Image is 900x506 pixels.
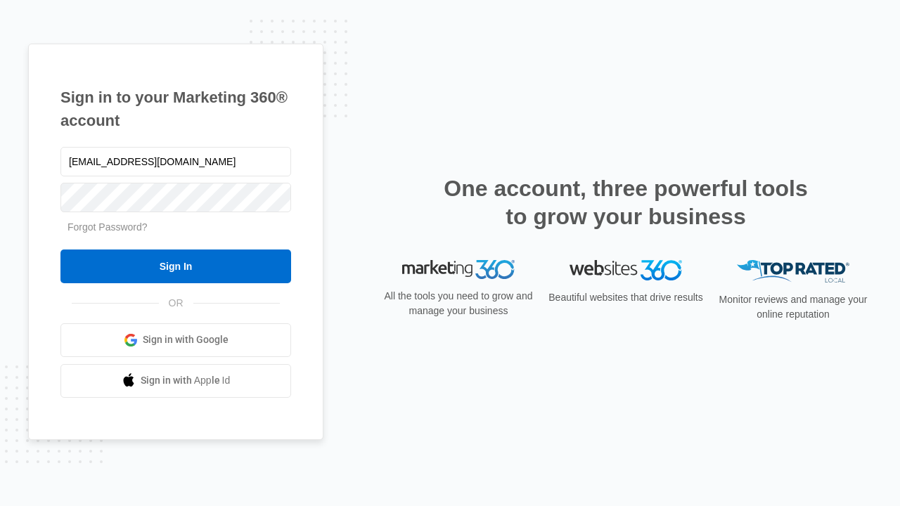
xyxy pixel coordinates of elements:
[60,323,291,357] a: Sign in with Google
[141,373,231,388] span: Sign in with Apple Id
[547,290,705,305] p: Beautiful websites that drive results
[60,147,291,176] input: Email
[737,260,849,283] img: Top Rated Local
[380,289,537,318] p: All the tools you need to grow and manage your business
[402,260,515,280] img: Marketing 360
[439,174,812,231] h2: One account, three powerful tools to grow your business
[143,332,229,347] span: Sign in with Google
[67,221,148,233] a: Forgot Password?
[60,249,291,283] input: Sign In
[570,260,682,280] img: Websites 360
[60,364,291,398] a: Sign in with Apple Id
[159,296,193,311] span: OR
[60,86,291,132] h1: Sign in to your Marketing 360® account
[714,292,872,322] p: Monitor reviews and manage your online reputation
